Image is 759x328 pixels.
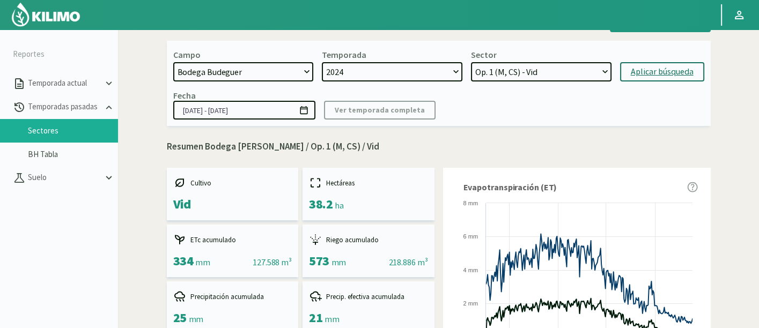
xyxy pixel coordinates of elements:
span: 21 [309,309,322,326]
p: Temporadas pasadas [26,101,103,113]
button: Aplicar búsqueda [620,62,704,81]
div: Fecha [173,90,196,101]
span: 25 [173,309,187,326]
div: Aplicar búsqueda [631,65,694,78]
kil-mini-card: report-summary-cards.ACCUMULATED_ETC [167,225,299,277]
input: dd/mm/yyyy - dd/mm/yyyy [173,101,315,120]
span: 573 [309,252,329,269]
span: Evapotranspiración (ET) [463,181,557,193]
div: 218.886 m³ [388,256,428,269]
kil-mini-card: report-summary-cards.ACCUMULATED_IRRIGATION [303,225,434,277]
span: mm [195,257,210,267]
div: Riego acumulado [309,233,428,246]
div: Campo [173,49,201,60]
a: BH Tabla [28,150,118,159]
text: 6 mm [463,233,478,240]
p: Temporada actual [26,77,103,90]
text: 4 mm [463,267,478,273]
div: Precipitación acumulada [173,290,292,303]
span: mm [331,257,346,267]
div: Precip. efectiva acumulada [309,290,428,303]
text: 2 mm [463,300,478,307]
a: Sectores [28,126,118,136]
span: Vid [173,196,191,212]
img: Kilimo [11,2,81,27]
div: ETc acumulado [173,233,292,246]
div: 127.588 m³ [253,256,292,269]
span: 334 [173,252,194,269]
kil-mini-card: report-summary-cards.HECTARES [303,168,434,220]
div: Temporada [322,49,366,60]
p: Suelo [26,172,103,184]
div: Hectáreas [309,176,428,189]
span: mm [325,314,339,324]
span: mm [189,314,203,324]
span: ha [335,200,343,211]
text: 8 mm [463,200,478,206]
div: Sector [471,49,497,60]
div: Cultivo [173,176,292,189]
span: 38.2 [309,196,333,212]
kil-mini-card: report-summary-cards.CROP [167,168,299,220]
p: Resumen Bodega [PERSON_NAME] / Op. 1 (M, CS) / Vid [167,140,711,154]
